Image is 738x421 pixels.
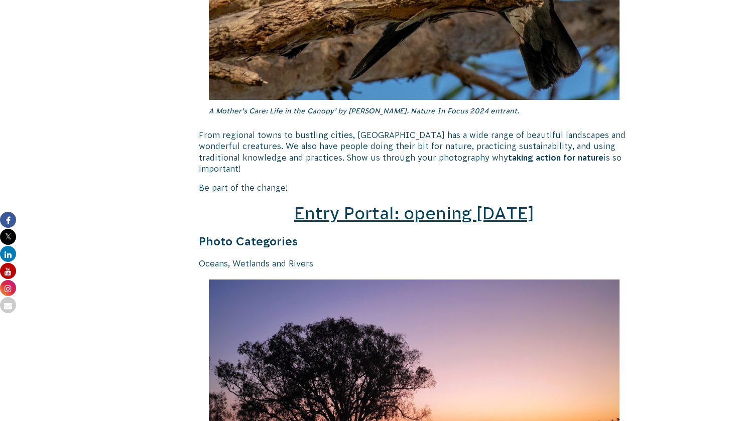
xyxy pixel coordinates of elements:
p: From regional towns to bustling cities, [GEOGRAPHIC_DATA] has a wide range of beautiful landscape... [199,129,630,175]
em: A Mother’s Care: Life in the Canopy’ by [PERSON_NAME]. Nature In Focus 2024 entrant. [209,107,519,115]
strong: taking action for nature [508,153,603,162]
p: Be part of the change! [199,182,630,193]
p: Oceans, Wetlands and Rivers [199,258,630,269]
strong: Photo Categories [199,235,298,248]
a: Entry Portal: opening [DATE] [294,204,534,223]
